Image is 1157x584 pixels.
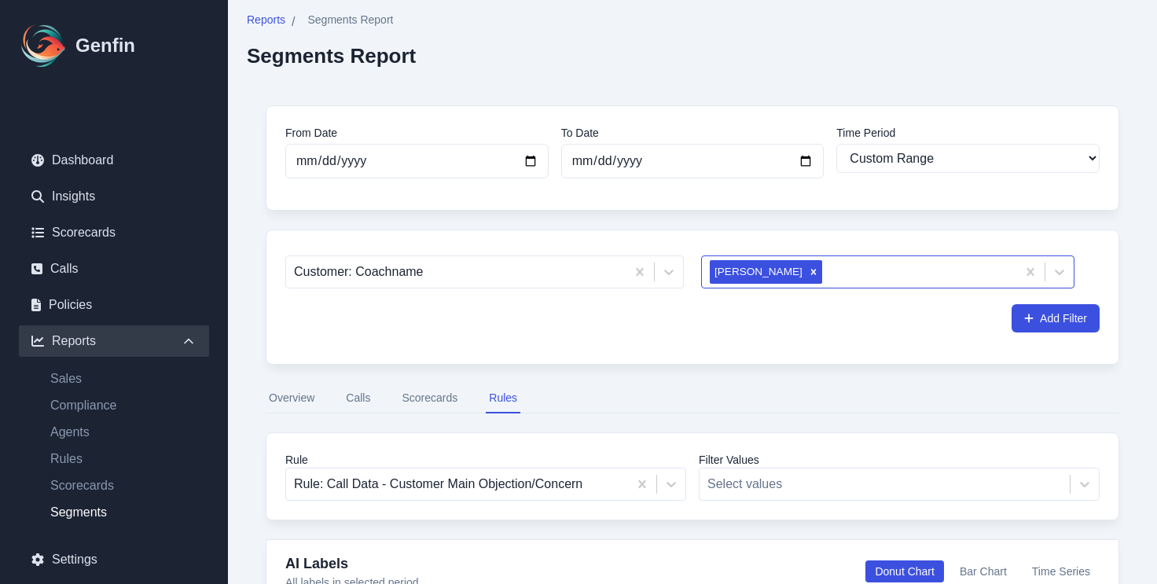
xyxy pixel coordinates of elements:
label: Rule [285,452,686,468]
label: To Date [561,125,825,141]
a: Reports [247,12,285,31]
h4: AI Labels [285,553,419,575]
a: Rules [38,450,209,468]
h1: Genfin [75,33,135,58]
a: Insights [19,181,209,212]
div: [PERSON_NAME] [710,260,805,284]
button: Calls [343,384,373,413]
label: Filter Values [699,452,1100,468]
button: Rules [486,384,520,413]
a: Calls [19,253,209,285]
button: Bar Chart [950,560,1016,582]
button: Donut Chart [865,560,943,582]
label: From Date [285,125,549,141]
a: Segments [38,503,209,522]
button: Scorecards [399,384,461,413]
a: Scorecards [19,217,209,248]
span: / [292,13,295,31]
div: Remove Joy hunter [805,260,822,284]
a: Compliance [38,396,209,415]
a: Policies [19,289,209,321]
a: Agents [38,423,209,442]
a: Dashboard [19,145,209,176]
button: Overview [266,384,318,413]
a: Settings [19,544,209,575]
a: Scorecards [38,476,209,495]
button: Time Series [1023,560,1100,582]
button: Add Filter [1012,304,1100,332]
a: Sales [38,369,209,388]
span: Reports [247,12,285,28]
h2: Segments Report [247,44,416,68]
img: Logo [19,20,69,71]
span: Segments Report [307,12,393,28]
label: Time Period [836,125,1100,141]
div: Reports [19,325,209,357]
